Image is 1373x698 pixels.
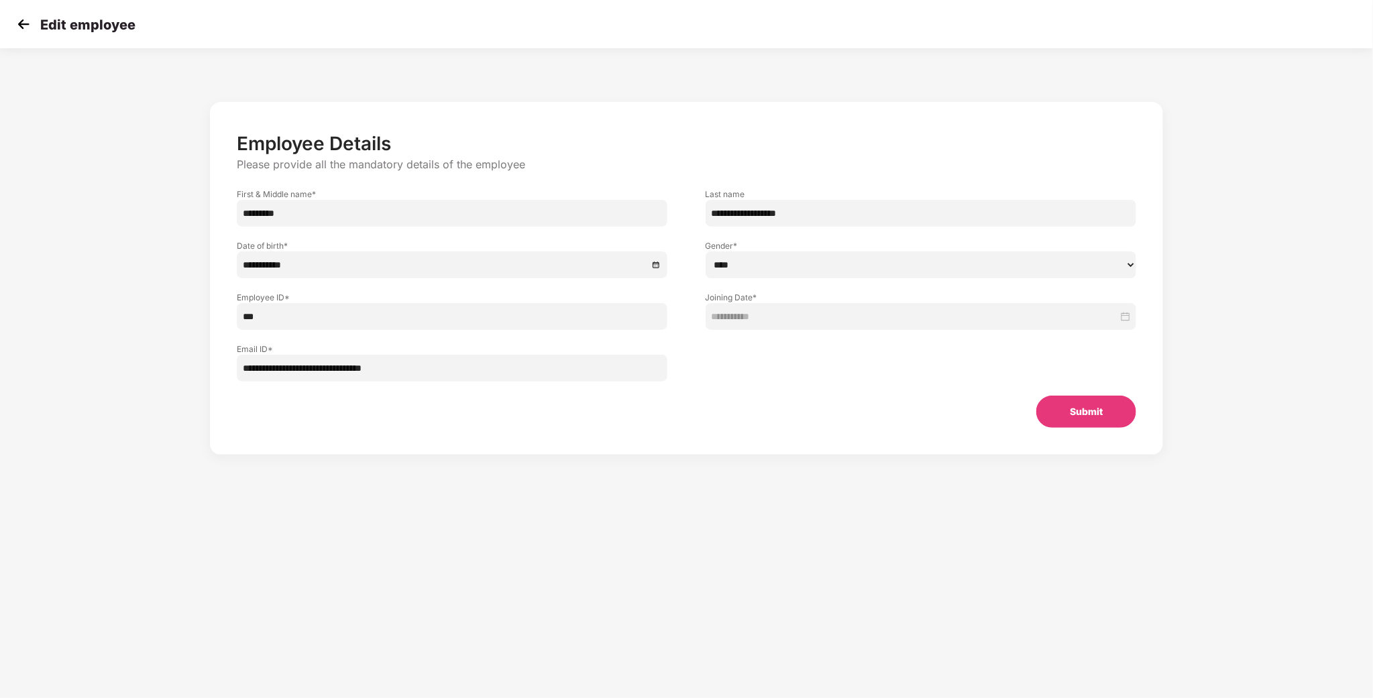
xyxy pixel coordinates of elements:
[237,188,668,200] label: First & Middle name
[237,343,668,355] label: Email ID
[40,17,135,33] p: Edit employee
[1036,396,1136,428] button: Submit
[237,132,1137,155] p: Employee Details
[706,188,1137,200] label: Last name
[237,292,668,303] label: Employee ID
[13,14,34,34] img: svg+xml;base64,PHN2ZyB4bWxucz0iaHR0cDovL3d3dy53My5vcmcvMjAwMC9zdmciIHdpZHRoPSIzMCIgaGVpZ2h0PSIzMC...
[706,292,1137,303] label: Joining Date
[706,240,1137,251] label: Gender
[237,240,668,251] label: Date of birth
[237,158,1137,172] p: Please provide all the mandatory details of the employee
